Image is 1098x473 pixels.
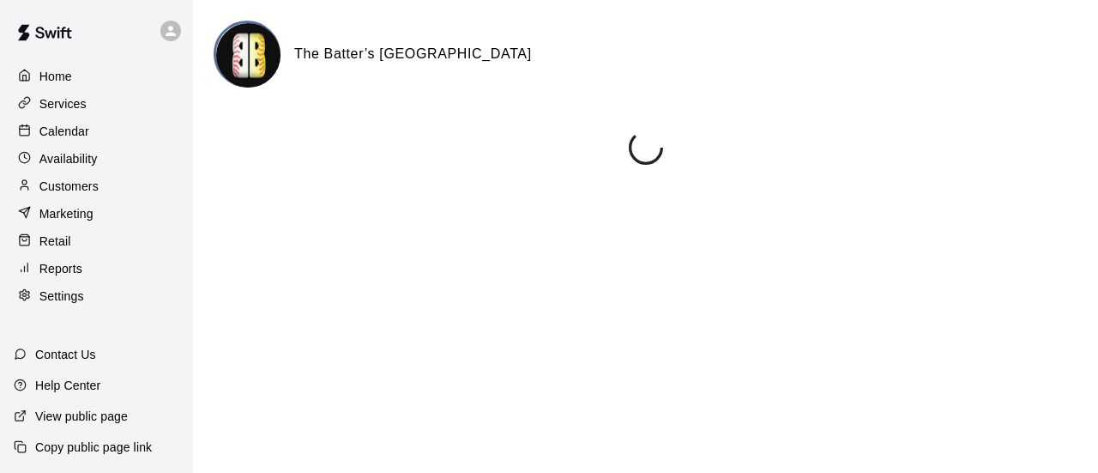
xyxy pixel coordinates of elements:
[39,150,98,167] p: Availability
[14,91,179,117] a: Services
[39,178,99,195] p: Customers
[14,283,179,309] a: Settings
[14,118,179,144] a: Calendar
[14,173,179,199] a: Customers
[35,408,128,425] p: View public page
[14,228,179,254] a: Retail
[14,64,179,89] a: Home
[39,260,82,277] p: Reports
[39,68,72,85] p: Home
[14,201,179,227] a: Marketing
[39,233,71,250] p: Retail
[39,123,89,140] p: Calendar
[216,23,281,88] img: The Batter’s Box TX logo
[35,377,100,394] p: Help Center
[35,439,152,456] p: Copy public page link
[294,43,532,65] h6: The Batter’s [GEOGRAPHIC_DATA]
[39,205,94,222] p: Marketing
[39,95,87,112] p: Services
[14,256,179,282] a: Reports
[35,346,96,363] p: Contact Us
[39,288,84,305] p: Settings
[14,146,179,172] a: Availability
